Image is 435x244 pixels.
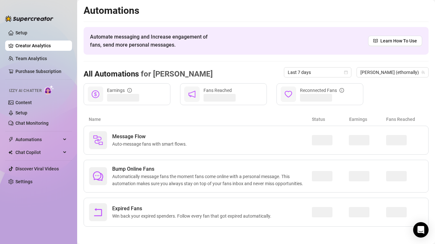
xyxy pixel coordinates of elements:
img: AI Chatter [44,85,54,95]
a: Content [15,100,32,105]
span: Win back your expired spenders. Follow every fan that got expired automatically. [112,212,274,220]
span: calendar [344,70,348,74]
span: thunderbolt [8,137,14,142]
img: logo-BBDzfeDw.svg [5,15,53,22]
span: rollback [93,207,103,217]
article: Fans Reached [386,116,423,123]
img: Chat Copilot [8,150,13,155]
a: Purchase Subscription [15,66,67,77]
span: Automate messaging and Increase engagement of fans, send more personal messages. [90,33,214,49]
span: heart [285,90,292,98]
h3: All Automations [84,69,213,79]
div: Open Intercom Messenger [413,222,429,238]
span: Automations [15,134,61,145]
span: for [PERSON_NAME] [139,69,213,78]
span: Bump Online Fans [112,165,312,173]
span: Chat Copilot [15,147,61,158]
span: comment [93,171,103,181]
span: team [421,70,425,74]
span: Erik (ethornally) [360,68,425,77]
a: Learn How To Use [368,36,422,46]
div: Earnings [107,87,132,94]
h2: Automations [84,5,429,17]
div: Reconnected Fans [300,87,344,94]
span: Last 7 days [288,68,348,77]
span: dollar [92,90,99,98]
span: Message Flow [112,133,189,140]
span: notification [188,90,196,98]
span: info-circle [127,88,132,93]
a: Setup [15,110,27,115]
a: Team Analytics [15,56,47,61]
span: info-circle [340,88,344,93]
img: svg%3e [93,135,103,145]
article: Earnings [349,116,386,123]
a: Settings [15,179,32,184]
a: Chat Monitoring [15,121,49,126]
span: Expired Fans [112,205,274,212]
a: Setup [15,30,27,35]
span: Automatically message fans the moment fans come online with a personal message. This automation m... [112,173,312,187]
span: Learn How To Use [380,37,417,44]
article: Name [89,116,312,123]
a: Discover Viral Videos [15,166,59,171]
span: read [373,39,378,43]
a: Creator Analytics [15,41,67,51]
span: Fans Reached [204,88,232,93]
span: Izzy AI Chatter [9,88,41,94]
span: Auto-message fans with smart flows. [112,140,189,148]
article: Status [312,116,349,123]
